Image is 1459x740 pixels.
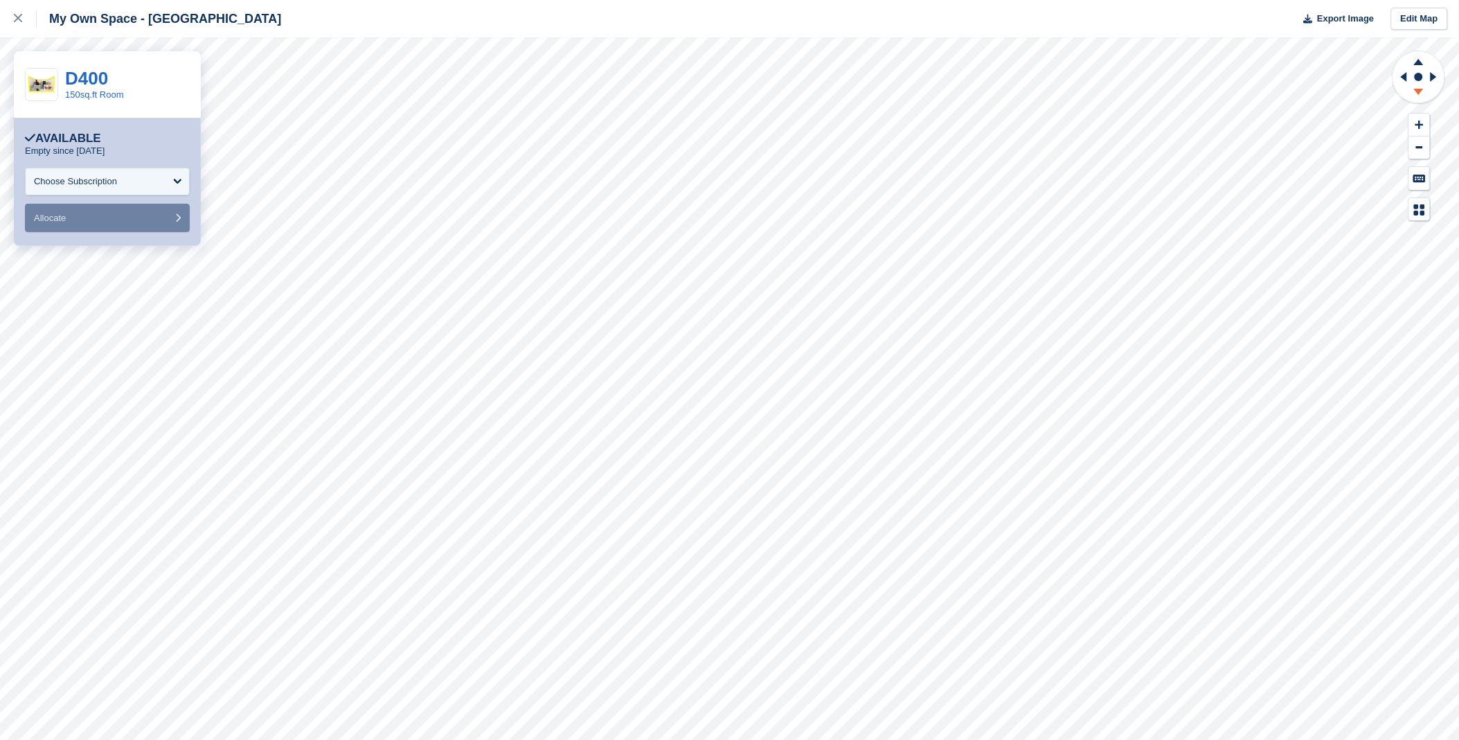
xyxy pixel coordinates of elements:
[37,10,281,27] div: My Own Space - [GEOGRAPHIC_DATA]
[25,204,190,232] button: Allocate
[65,68,108,89] a: D400
[1409,198,1430,221] button: Map Legend
[34,213,66,223] span: Allocate
[1391,8,1448,30] a: Edit Map
[25,132,101,146] div: Available
[34,175,117,188] div: Choose Subscription
[26,69,57,100] img: 150sqft-front-3.png
[1296,8,1375,30] button: Export Image
[25,146,105,157] p: Empty since [DATE]
[1409,114,1430,136] button: Zoom In
[1317,12,1374,26] span: Export Image
[65,89,124,100] a: 150sq.ft Room
[1409,167,1430,190] button: Keyboard Shortcuts
[1409,136,1430,159] button: Zoom Out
